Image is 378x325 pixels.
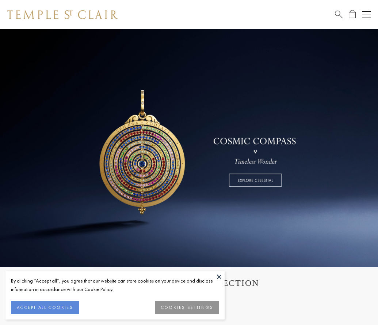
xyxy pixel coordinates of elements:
button: ACCEPT ALL COOKIES [11,301,79,314]
div: By clicking “Accept all”, you agree that our website can store cookies on your device and disclos... [11,277,219,294]
button: Open navigation [362,10,371,19]
button: COOKIES SETTINGS [155,301,219,314]
a: Search [335,10,343,19]
img: Temple St. Clair [7,10,118,19]
a: Open Shopping Bag [349,10,356,19]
